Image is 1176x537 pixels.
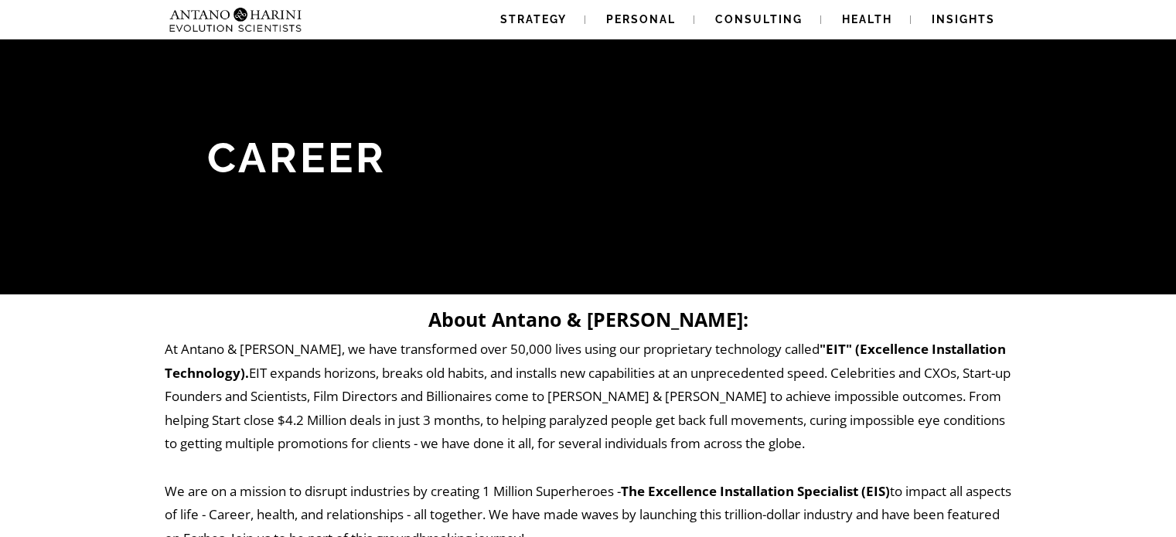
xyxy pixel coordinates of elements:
strong: About Antano & [PERSON_NAME]: [428,306,748,332]
strong: The Excellence Installation Specialist (EIS) [621,482,890,500]
span: Personal [606,13,676,25]
span: Consulting [715,13,803,25]
span: Strategy [500,13,567,25]
span: Career [207,133,387,182]
span: Insights [932,13,995,25]
strong: "EIT" (Excellence Installation Technology). [165,340,1006,382]
span: Health [842,13,892,25]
